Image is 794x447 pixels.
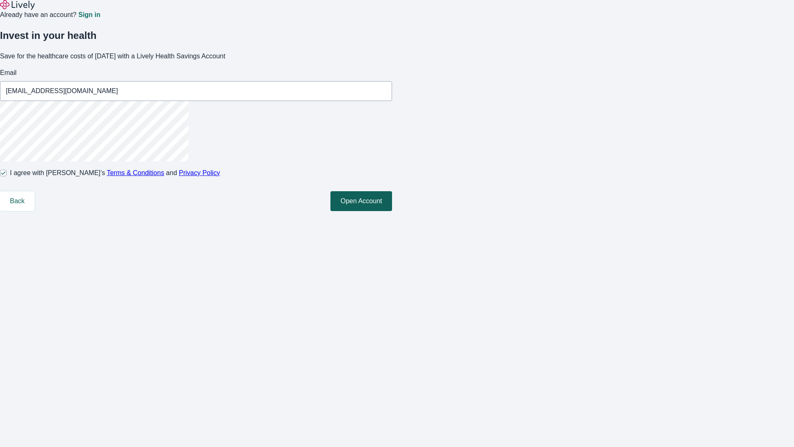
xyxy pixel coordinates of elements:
[78,12,100,18] a: Sign in
[179,169,220,176] a: Privacy Policy
[330,191,392,211] button: Open Account
[107,169,164,176] a: Terms & Conditions
[10,168,220,178] span: I agree with [PERSON_NAME]’s and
